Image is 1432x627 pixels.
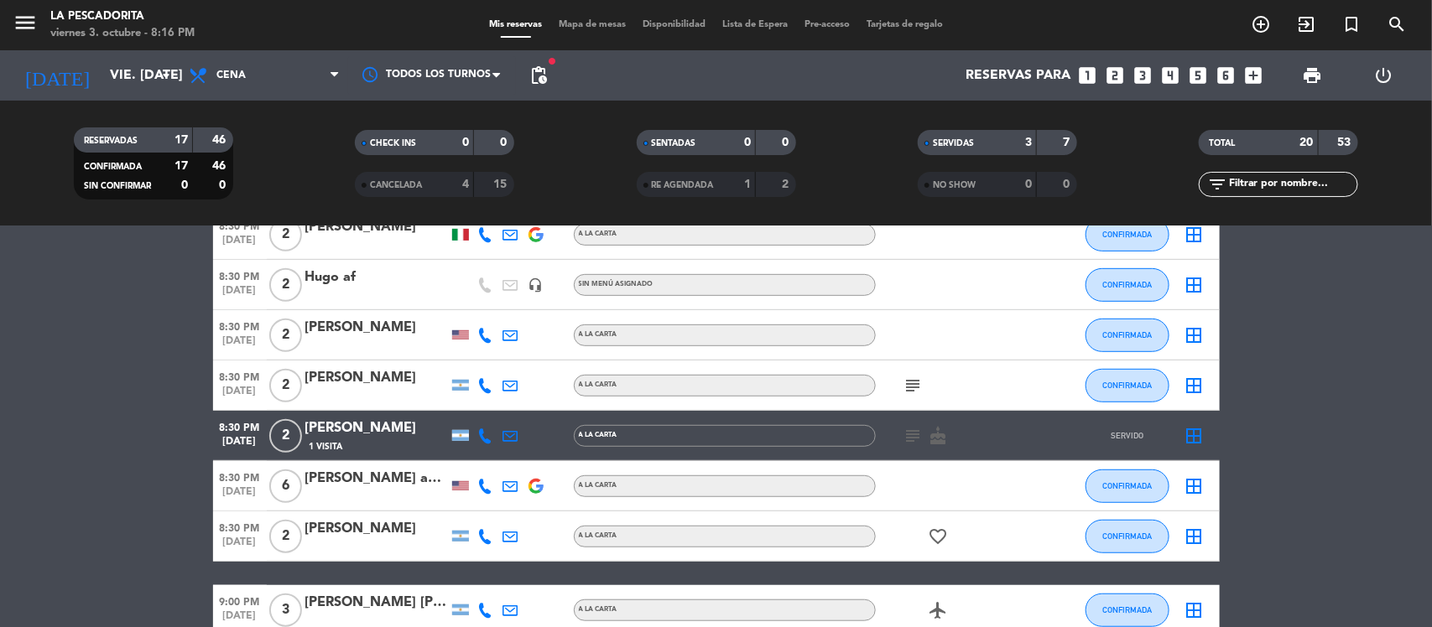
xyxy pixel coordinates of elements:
i: border_all [1185,600,1205,620]
strong: 17 [174,160,188,172]
strong: 53 [1338,137,1355,148]
strong: 0 [181,179,188,191]
div: viernes 3. octubre - 8:16 PM [50,25,195,42]
strong: 46 [212,134,229,146]
img: google-logo.png [529,227,544,242]
span: Pre-acceso [796,20,858,29]
button: menu [13,10,38,41]
strong: 15 [494,179,511,190]
i: subject [903,376,924,396]
span: SENTADAS [652,139,696,148]
span: A LA CARTA [579,606,617,613]
i: airplanemode_active [929,600,949,620]
button: CONFIRMADA [1086,469,1169,503]
span: 2 [269,520,302,553]
img: google-logo.png [529,479,544,494]
span: CONFIRMADA [1102,605,1152,614]
span: Reservas para [966,68,1071,84]
span: CONFIRMADA [1102,481,1152,490]
span: Disponibilidad [634,20,714,29]
span: Cena [216,70,246,81]
span: 3 [269,593,302,627]
button: CONFIRMADA [1086,520,1169,553]
span: 8:30 PM [213,517,267,536]
i: arrow_drop_down [156,65,176,85]
strong: 2 [782,179,792,190]
div: [PERSON_NAME] [305,216,448,238]
strong: 0 [782,137,792,148]
i: border_all [1185,526,1205,547]
span: NO SHOW [933,181,976,189]
span: [DATE] [213,386,267,405]
span: 8:30 PM [213,467,267,486]
div: [PERSON_NAME] [305,518,448,540]
span: CONFIRMADA [1102,381,1152,390]
i: menu [13,10,38,35]
strong: 0 [462,137,469,148]
span: SERVIDO [1111,431,1143,440]
span: SIN CONFIRMAR [84,182,151,190]
i: add_circle_outline [1251,14,1271,34]
button: CONFIRMADA [1086,593,1169,627]
div: [PERSON_NAME] [PERSON_NAME] [305,592,448,614]
span: TOTAL [1209,139,1235,148]
button: CONFIRMADA [1086,218,1169,251]
span: [DATE] [213,285,267,304]
i: looks_4 [1160,65,1182,86]
span: 6 [269,469,302,503]
i: looks_5 [1188,65,1210,86]
i: favorite_border [929,526,949,547]
span: 2 [269,218,302,251]
span: Tarjetas de regalo [858,20,951,29]
span: RESERVADAS [84,137,138,145]
span: pending_actions [529,65,549,85]
i: looks_two [1105,65,1127,86]
strong: 1 [744,179,751,190]
span: CONFIRMADA [1102,330,1152,339]
span: SERVIDAS [933,139,974,148]
span: 2 [269,369,302,402]
span: A LA CARTA [579,231,617,237]
span: 8:30 PM [213,266,267,285]
span: A LA CARTA [579,532,617,539]
span: CONFIRMADA [84,163,142,171]
strong: 0 [744,137,751,148]
span: CANCELADA [370,181,422,189]
i: looks_3 [1133,65,1154,86]
span: print [1302,65,1322,85]
span: RE AGENDADA [652,181,714,189]
span: [DATE] [213,486,267,505]
button: CONFIRMADA [1086,268,1169,302]
span: 8:30 PM [213,316,267,335]
div: [PERSON_NAME] [305,417,448,439]
span: 2 [269,419,302,453]
i: headset_mic [529,277,544,293]
span: A LA CARTA [579,381,617,388]
span: 8:30 PM [213,366,267,386]
i: border_all [1185,325,1205,345]
span: A LA CARTA [579,432,617,438]
i: exit_to_app [1296,14,1316,34]
span: fiber_manual_record [547,56,557,66]
input: Filtrar por nombre... [1227,175,1357,194]
i: [DATE] [13,57,102,94]
button: SERVIDO [1086,419,1169,453]
i: border_all [1185,426,1205,446]
div: [PERSON_NAME] [305,317,448,339]
button: CONFIRMADA [1086,369,1169,402]
strong: 0 [219,179,229,191]
div: La Pescadorita [50,8,195,25]
span: 1 Visita [310,440,343,453]
i: filter_list [1207,174,1227,194]
span: [DATE] [213,335,267,355]
i: search [1387,14,1407,34]
div: Hugo af [305,267,448,288]
span: 2 [269,268,302,302]
i: border_all [1185,376,1205,396]
span: [DATE] [213,536,267,556]
button: CONFIRMADA [1086,319,1169,352]
span: Lista de Espera [714,20,796,29]
div: LOG OUT [1348,50,1419,101]
strong: 4 [462,179,469,190]
strong: 17 [174,134,188,146]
